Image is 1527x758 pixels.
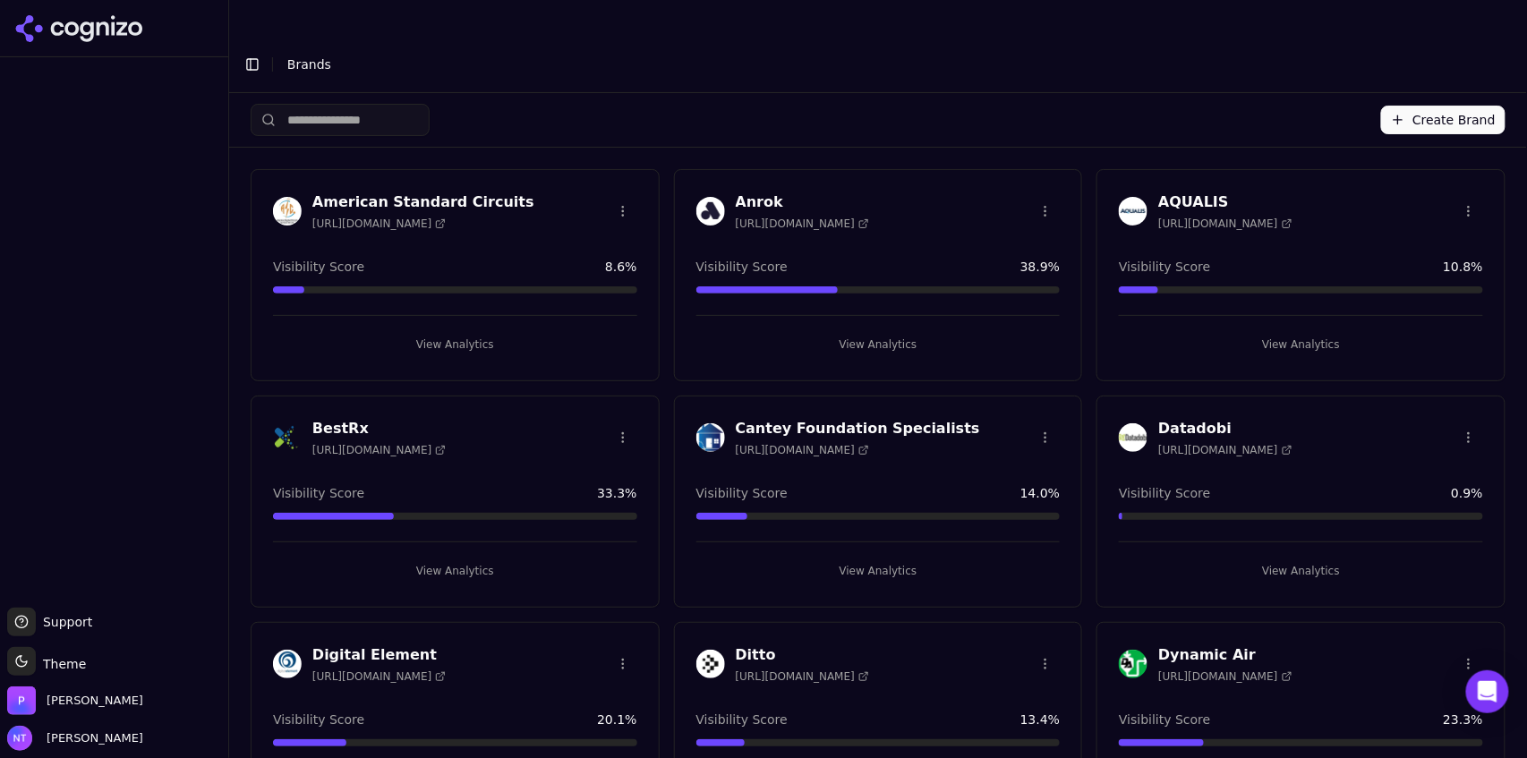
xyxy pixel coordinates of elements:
[273,258,364,276] span: Visibility Score
[273,423,302,452] img: BestRx
[7,726,32,751] img: Nate Tower
[1381,106,1506,134] button: Create Brand
[736,192,869,213] h3: Anrok
[1020,711,1060,728] span: 13.4 %
[1119,197,1147,226] img: AQUALIS
[1451,484,1483,502] span: 0.9 %
[312,192,534,213] h3: American Standard Circuits
[696,711,788,728] span: Visibility Score
[1158,669,1292,684] span: [URL][DOMAIN_NAME]
[273,711,364,728] span: Visibility Score
[696,258,788,276] span: Visibility Score
[1158,443,1292,457] span: [URL][DOMAIN_NAME]
[47,693,143,709] span: Perrill
[736,418,980,439] h3: Cantey Foundation Specialists
[39,730,143,746] span: [PERSON_NAME]
[36,613,92,631] span: Support
[696,650,725,678] img: Ditto
[312,669,446,684] span: [URL][DOMAIN_NAME]
[1158,217,1292,231] span: [URL][DOMAIN_NAME]
[696,330,1061,359] button: View Analytics
[736,217,869,231] span: [URL][DOMAIN_NAME]
[1444,258,1483,276] span: 10.8 %
[1119,258,1210,276] span: Visibility Score
[1119,650,1147,678] img: Dynamic Air
[1020,484,1060,502] span: 14.0 %
[696,557,1061,585] button: View Analytics
[696,484,788,502] span: Visibility Score
[605,258,637,276] span: 8.6 %
[1158,644,1292,666] h3: Dynamic Air
[273,650,302,678] img: Digital Element
[597,484,636,502] span: 33.3 %
[1119,711,1210,728] span: Visibility Score
[273,330,637,359] button: View Analytics
[1444,711,1483,728] span: 23.3 %
[273,557,637,585] button: View Analytics
[696,197,725,226] img: Anrok
[287,55,1477,73] nav: breadcrumb
[1119,423,1147,452] img: Datadobi
[736,669,869,684] span: [URL][DOMAIN_NAME]
[312,217,446,231] span: [URL][DOMAIN_NAME]
[696,423,725,452] img: Cantey Foundation Specialists
[1466,670,1509,713] div: Open Intercom Messenger
[7,726,143,751] button: Open user button
[597,711,636,728] span: 20.1 %
[312,418,446,439] h3: BestRx
[1119,557,1483,585] button: View Analytics
[736,443,869,457] span: [URL][DOMAIN_NAME]
[312,644,446,666] h3: Digital Element
[312,443,446,457] span: [URL][DOMAIN_NAME]
[1119,484,1210,502] span: Visibility Score
[1020,258,1060,276] span: 38.9 %
[1158,418,1292,439] h3: Datadobi
[36,657,86,671] span: Theme
[287,57,331,72] span: Brands
[7,686,143,715] button: Open organization switcher
[736,644,869,666] h3: Ditto
[7,686,36,715] img: Perrill
[273,197,302,226] img: American Standard Circuits
[1119,330,1483,359] button: View Analytics
[1158,192,1292,213] h3: AQUALIS
[273,484,364,502] span: Visibility Score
